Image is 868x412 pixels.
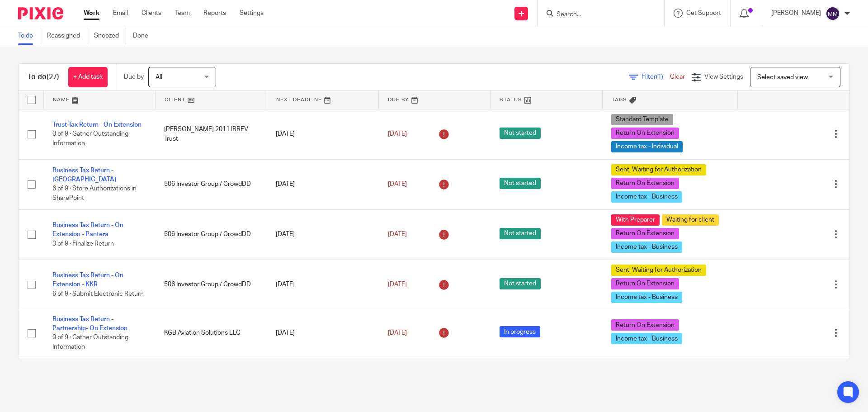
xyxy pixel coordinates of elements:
td: 506 Investor Group / CrowdDD [155,159,267,209]
span: Filter [642,74,670,80]
span: 0 of 9 · Gather Outstanding Information [52,131,128,147]
p: Due by [124,72,144,81]
span: Income tax - Business [611,242,682,253]
a: Clients [142,9,161,18]
td: [DATE] [267,260,378,310]
span: Income tax - Business [611,191,682,203]
span: Return On Extension [611,228,679,239]
img: Pixie [18,7,63,19]
span: (27) [47,73,59,81]
a: To do [18,27,40,45]
a: Snoozed [94,27,126,45]
span: [DATE] [388,231,407,237]
a: Team [175,9,190,18]
a: Business Tax Return - Partnership- On Extension [52,316,127,331]
a: Business Tax Return - [GEOGRAPHIC_DATA] [52,167,116,183]
span: Income tax - Business [611,333,682,344]
span: Return On Extension [611,128,679,139]
td: [DATE] [267,310,378,356]
a: Reports [203,9,226,18]
h1: To do [28,72,59,82]
input: Search [556,11,637,19]
span: Not started [500,128,541,139]
span: All [156,74,162,81]
span: With Preparer [611,214,660,226]
span: Return On Extension [611,278,679,289]
span: [DATE] [388,181,407,187]
span: Standard Template [611,114,673,125]
span: [DATE] [388,281,407,288]
span: Return On Extension [611,319,679,331]
a: + Add task [68,67,108,87]
td: [DATE] [267,159,378,209]
a: Settings [240,9,264,18]
span: 3 of 9 · Finalize Return [52,241,114,247]
span: Tags [612,97,627,102]
span: (1) [656,74,663,80]
span: Sent, Waiting for Authorization [611,164,706,175]
td: KGB Aviation Solutions LLC [155,310,267,356]
p: [PERSON_NAME] [771,9,821,18]
span: Waiting for client [662,214,719,226]
span: 6 of 9 · Store Authorizations in SharePoint [52,186,137,202]
span: Not started [500,228,541,239]
td: [DATE] [267,356,378,403]
span: [DATE] [388,131,407,137]
span: Income tax - Individual [611,141,683,152]
a: Business Tax Return - On Extension - KKR [52,272,123,288]
td: Kaima Agro LLC [155,356,267,403]
span: 0 of 9 · Gather Outstanding Information [52,334,128,350]
a: Clear [670,74,685,80]
a: Trust Tax Return - On Extension [52,122,142,128]
a: Email [113,9,128,18]
td: 506 Investor Group / CrowdDD [155,209,267,260]
a: Reassigned [47,27,87,45]
td: 506 Investor Group / CrowdDD [155,260,267,310]
span: [DATE] [388,330,407,336]
span: Select saved view [757,74,808,81]
a: Business Tax Return - On Extension - Pantera [52,222,123,237]
td: [PERSON_NAME] 2011 IRREV Trust [155,109,267,159]
span: Not started [500,278,541,289]
span: Income tax - Business [611,292,682,303]
a: Done [133,27,155,45]
a: Work [84,9,99,18]
span: Sent, Waiting for Authorization [611,265,706,276]
img: svg%3E [826,6,840,21]
span: Return On Extension [611,178,679,189]
td: [DATE] [267,209,378,260]
td: [DATE] [267,109,378,159]
span: Get Support [686,10,721,16]
span: 6 of 9 · Submit Electronic Return [52,291,144,297]
span: Not started [500,178,541,189]
span: In progress [500,326,540,337]
span: View Settings [704,74,743,80]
